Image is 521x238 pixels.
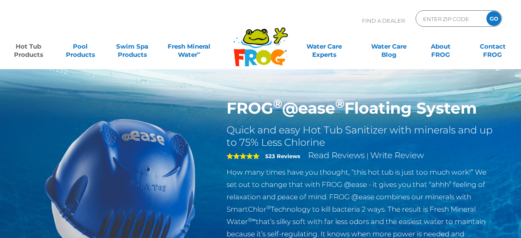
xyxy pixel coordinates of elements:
[227,99,495,118] h1: FROG @ease Floating System
[197,50,201,56] sup: ∞
[370,150,424,160] a: Write Review
[335,96,344,111] sup: ®
[164,38,215,55] a: Fresh MineralWater∞
[227,153,259,159] span: 5
[308,150,365,160] a: Read Reviews
[273,96,282,111] sup: ®
[421,38,461,55] a: AboutFROG
[362,10,405,31] p: Find A Dealer
[266,204,271,210] sup: ®
[292,38,357,55] a: Water CareExperts
[265,153,300,159] strong: 523 Reviews
[227,124,495,149] h2: Quick and easy Hot Tub Sanitizer with minerals and up to 75% Less Chlorine
[369,38,409,55] a: Water CareBlog
[472,38,513,55] a: ContactFROG
[60,38,100,55] a: PoolProducts
[8,38,49,55] a: Hot TubProducts
[248,217,256,223] sup: ®∞
[367,152,369,160] span: |
[112,38,152,55] a: Swim SpaProducts
[229,16,292,67] img: Frog Products Logo
[486,11,501,26] input: GO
